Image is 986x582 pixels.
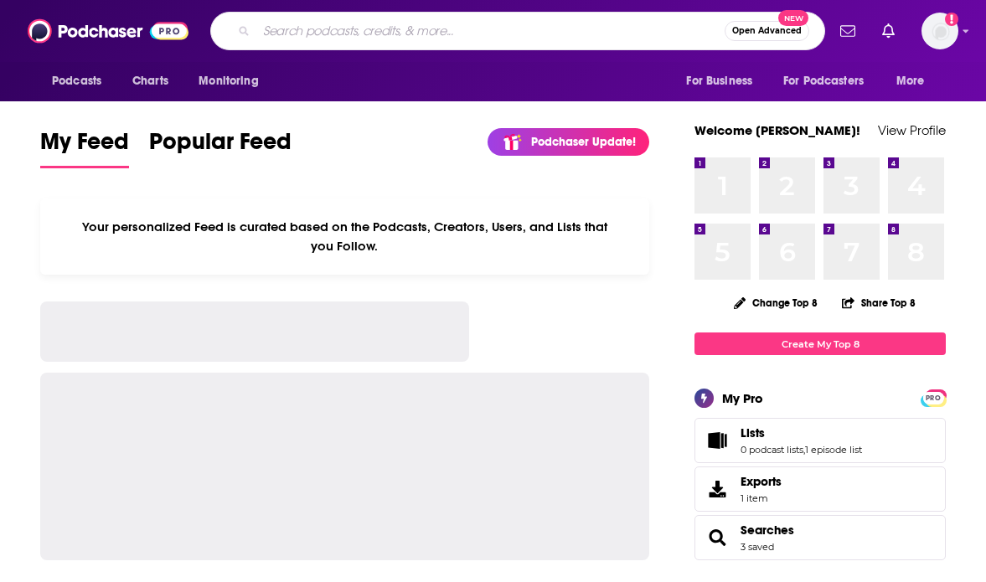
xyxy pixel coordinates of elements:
span: Exports [700,477,734,501]
a: Lists [741,425,862,440]
a: View Profile [878,122,946,138]
button: open menu [674,65,773,97]
button: Show profile menu [921,13,958,49]
button: open menu [40,65,123,97]
button: open menu [772,65,888,97]
span: My Feed [40,127,129,166]
button: open menu [187,65,280,97]
p: Podchaser Update! [531,135,636,149]
span: , [803,444,805,456]
img: Podchaser - Follow, Share and Rate Podcasts [28,15,188,47]
span: PRO [923,392,943,404]
span: Open Advanced [732,27,802,35]
div: Your personalized Feed is curated based on the Podcasts, Creators, Users, and Lists that you Follow. [40,198,649,275]
span: Charts [132,70,168,93]
span: Logged in as Ashley_Beenen [921,13,958,49]
a: Charts [121,65,178,97]
a: Show notifications dropdown [834,17,862,45]
span: Popular Feed [149,127,292,166]
span: For Business [686,70,752,93]
a: Create My Top 8 [694,332,946,355]
button: Open AdvancedNew [725,21,809,41]
a: Exports [694,466,946,512]
svg: Add a profile image [945,13,958,26]
span: 1 item [741,492,782,504]
a: 0 podcast lists [741,444,803,456]
span: Searches [694,515,946,560]
button: Change Top 8 [724,292,828,313]
span: More [896,70,925,93]
span: Podcasts [52,70,101,93]
img: User Profile [921,13,958,49]
a: Searches [741,523,794,538]
a: Show notifications dropdown [875,17,901,45]
span: Lists [741,425,765,440]
input: Search podcasts, credits, & more... [256,18,725,44]
button: open menu [885,65,946,97]
span: Exports [741,474,782,489]
div: My Pro [722,390,763,406]
a: Lists [700,429,734,452]
div: Search podcasts, credits, & more... [210,12,825,50]
button: Share Top 8 [841,286,916,319]
a: PRO [923,391,943,404]
span: New [778,10,808,26]
a: 3 saved [741,541,774,553]
a: Searches [700,526,734,549]
span: Lists [694,418,946,463]
span: For Podcasters [783,70,864,93]
a: My Feed [40,127,129,168]
a: 1 episode list [805,444,862,456]
a: Welcome [PERSON_NAME]! [694,122,860,138]
a: Popular Feed [149,127,292,168]
span: Monitoring [199,70,258,93]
